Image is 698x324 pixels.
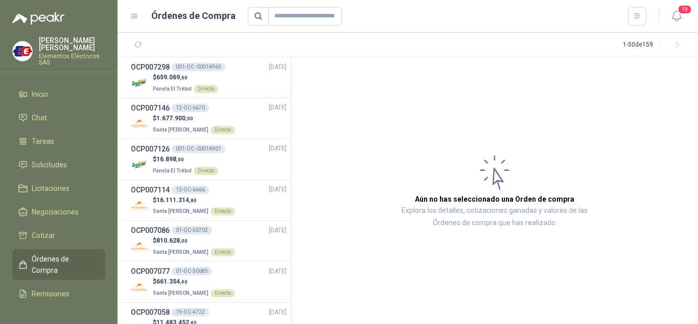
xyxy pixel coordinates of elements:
span: 810.628 [156,237,188,244]
p: $ [153,114,235,123]
span: Santa [PERSON_NAME] [153,127,208,133]
p: [PERSON_NAME] [PERSON_NAME] [39,37,105,51]
span: Santa [PERSON_NAME] [153,208,208,214]
img: Company Logo [131,74,149,92]
span: Santa [PERSON_NAME] [153,290,208,296]
a: OCP00708601-OC-50702[DATE] Company Logo$810.628,00Santa [PERSON_NAME]Directo [131,225,287,257]
img: Company Logo [131,278,149,296]
a: Remisiones [12,284,105,304]
span: [DATE] [269,308,287,317]
p: $ [153,196,235,205]
a: Licitaciones [12,179,105,198]
a: Negociaciones [12,202,105,222]
img: Company Logo [131,115,149,133]
p: Explora los detalles, cotizaciones ganadas y valores de las Órdenes de compra que has realizado. [393,205,596,229]
img: Logo peakr [12,12,64,25]
a: OCP007126001-OC -00014901[DATE] Company Logo$16.898,00Panela El TrébolDirecto [131,143,287,176]
span: Órdenes de Compra [32,253,96,276]
a: Solicitudes [12,155,105,175]
h3: OCP007146 [131,102,170,114]
div: Directo [211,207,235,215]
span: [DATE] [269,62,287,72]
span: Remisiones [32,288,69,299]
span: ,00 [176,157,184,162]
span: 16.898 [156,156,184,163]
span: [DATE] [269,103,287,113]
div: 12-OC-6666 [172,186,209,194]
a: OCP00714612-OC-6670[DATE] Company Logo$1.677.900,00Santa [PERSON_NAME]Directo [131,102,287,135]
img: Company Logo [13,41,32,61]
div: 01-OC-50702 [172,226,212,234]
span: ,40 [180,279,188,285]
div: Directo [194,85,218,93]
div: Directo [211,248,235,256]
a: Tareas [12,132,105,151]
h3: OCP007298 [131,61,170,73]
span: Cotizar [32,230,55,241]
img: Company Logo [131,156,149,174]
p: $ [153,277,235,287]
div: 001-OC -00014965 [172,63,225,71]
span: Inicio [32,89,48,100]
div: 001-OC -00014901 [172,145,225,153]
span: 19 [678,5,692,14]
div: 1 - 50 de 159 [623,37,686,53]
span: 16.111.314 [156,197,197,204]
span: Solicitudes [32,159,67,170]
a: Órdenes de Compra [12,249,105,280]
h3: OCP007126 [131,143,170,155]
img: Company Logo [131,197,149,214]
span: [DATE] [269,185,287,195]
span: ,00 [185,116,193,121]
span: Chat [32,112,47,123]
div: Directo [194,167,218,175]
div: 12-OC-6670 [172,104,209,112]
span: [DATE] [269,144,287,154]
span: Santa [PERSON_NAME] [153,249,208,255]
a: Chat [12,108,105,127]
span: Tareas [32,136,54,147]
p: $ [153,236,235,246]
span: ,60 [180,75,188,80]
p: $ [153,73,218,82]
span: 659.069 [156,74,188,81]
span: 661.354 [156,278,188,285]
div: Directo [211,289,235,297]
span: ,00 [180,238,188,244]
span: Licitaciones [32,183,69,194]
a: OCP00707701-OC-50685[DATE] Company Logo$661.354,40Santa [PERSON_NAME]Directo [131,266,287,298]
span: [DATE] [269,267,287,276]
a: Inicio [12,84,105,104]
a: OCP007298001-OC -00014965[DATE] Company Logo$659.069,60Panela El TrébolDirecto [131,61,287,94]
a: Cotizar [12,226,105,245]
div: 19-OC-4722 [172,308,209,316]
img: Company Logo [131,237,149,255]
h3: OCP007086 [131,225,170,236]
h3: Aún no has seleccionado una Orden de compra [415,193,574,205]
span: 1.677.900 [156,115,193,122]
h3: OCP007114 [131,184,170,196]
a: OCP00711412-OC-6666[DATE] Company Logo$16.111.314,80Santa [PERSON_NAME]Directo [131,184,287,217]
span: Negociaciones [32,206,79,218]
span: [DATE] [269,226,287,235]
h3: OCP007058 [131,307,170,318]
h1: Órdenes de Compra [151,9,236,23]
span: Panela El Trébol [153,168,192,174]
span: Panela El Trébol [153,86,192,92]
p: Elementos Eléctricos SAS [39,53,105,66]
p: $ [153,155,218,164]
span: ,80 [189,198,197,203]
button: 19 [667,7,686,26]
div: 01-OC-50685 [172,267,212,275]
div: Directo [211,126,235,134]
h3: OCP007077 [131,266,170,277]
